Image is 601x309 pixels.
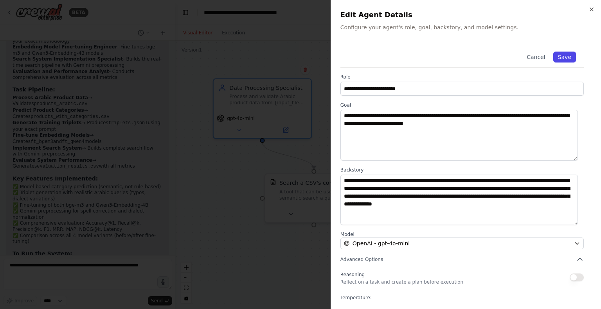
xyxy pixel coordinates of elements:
[340,23,592,31] p: Configure your agent's role, goal, backstory, and model settings.
[340,74,584,80] label: Role
[340,9,592,20] h2: Edit Agent Details
[340,238,584,249] button: OpenAI - gpt-4o-mini
[340,272,365,277] span: Reasoning
[340,231,584,238] label: Model
[340,279,463,285] p: Reflect on a task and create a plan before execution
[522,52,550,63] button: Cancel
[353,239,410,247] span: OpenAI - gpt-4o-mini
[340,256,383,263] span: Advanced Options
[340,167,584,173] label: Backstory
[340,255,584,263] button: Advanced Options
[340,102,584,108] label: Goal
[553,52,576,63] button: Save
[340,295,372,301] span: Temperature:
